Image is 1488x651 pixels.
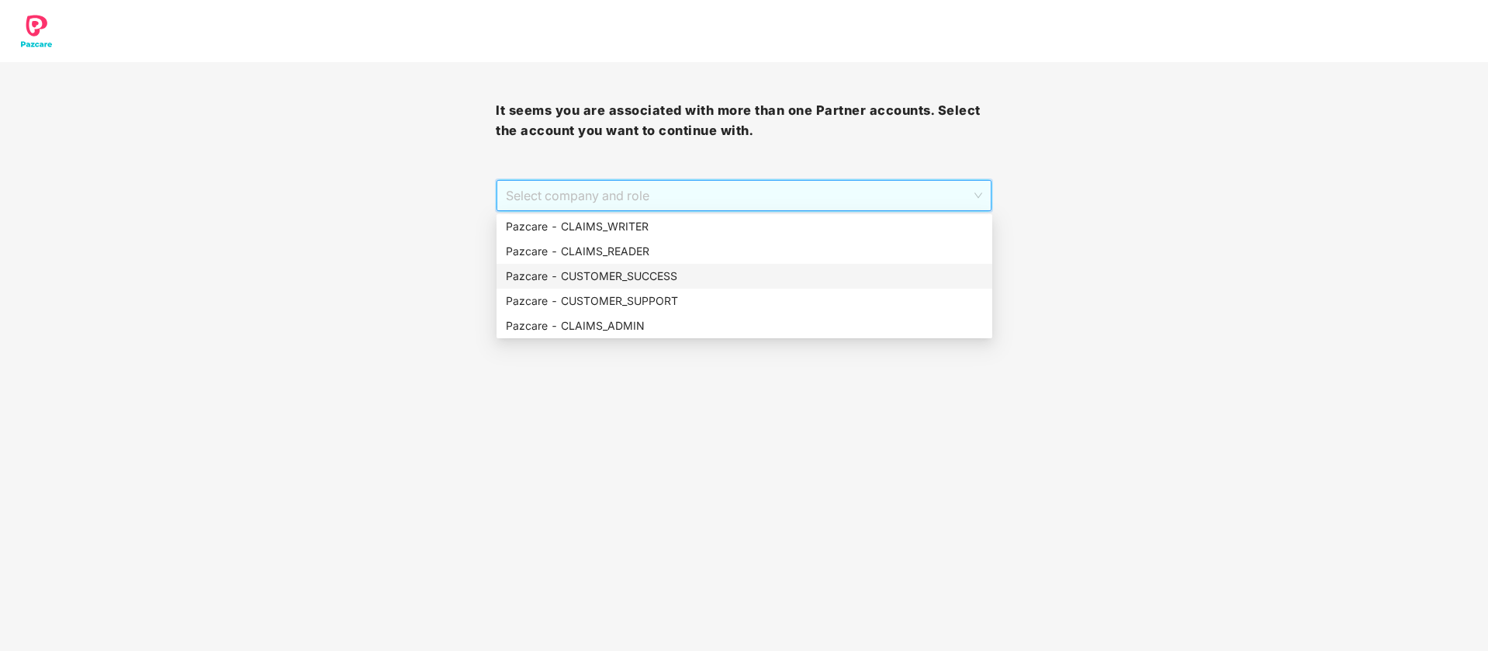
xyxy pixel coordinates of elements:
[497,239,992,264] div: Pazcare - CLAIMS_READER
[506,293,983,310] div: Pazcare - CUSTOMER_SUPPORT
[506,243,983,260] div: Pazcare - CLAIMS_READER
[497,289,992,313] div: Pazcare - CUSTOMER_SUPPORT
[497,214,992,239] div: Pazcare - CLAIMS_WRITER
[497,313,992,338] div: Pazcare - CLAIMS_ADMIN
[497,264,992,289] div: Pazcare - CUSTOMER_SUCCESS
[506,218,983,235] div: Pazcare - CLAIMS_WRITER
[506,317,983,334] div: Pazcare - CLAIMS_ADMIN
[506,181,981,210] span: Select company and role
[496,101,991,140] h3: It seems you are associated with more than one Partner accounts. Select the account you want to c...
[506,268,983,285] div: Pazcare - CUSTOMER_SUCCESS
